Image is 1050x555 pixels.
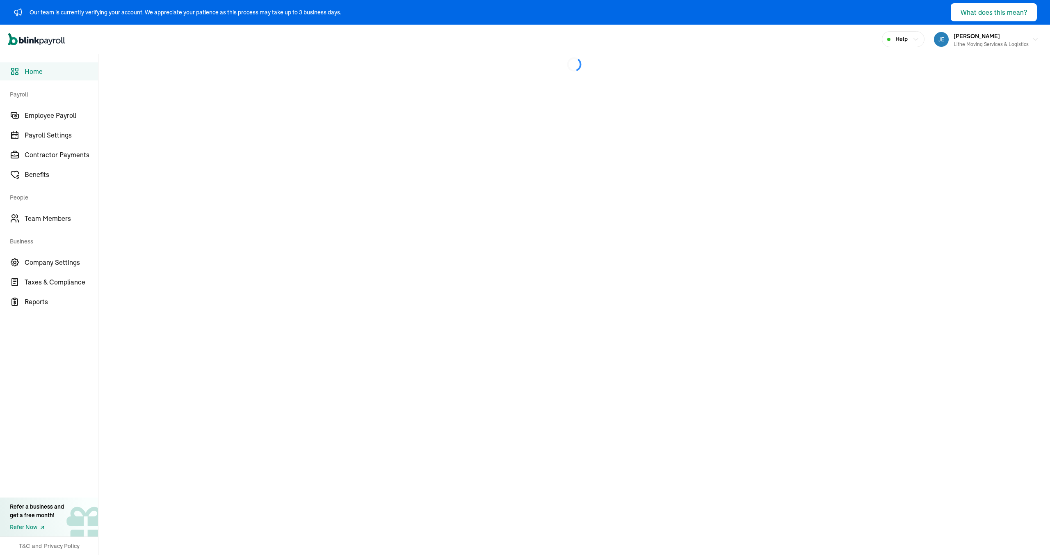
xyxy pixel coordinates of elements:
span: Home [25,67,98,76]
span: Privacy Policy [44,542,80,550]
span: Help [895,35,908,44]
span: Payroll [10,82,93,105]
div: What does this mean? [961,7,1027,17]
iframe: Chat Widget [1009,516,1050,555]
span: [PERSON_NAME] [954,32,1000,40]
span: Contractor Payments [25,150,98,160]
span: Benefits [25,170,98,179]
button: [PERSON_NAME]Lithe Moving Services & Logistics [931,29,1042,50]
span: Employee Payroll [25,110,98,120]
button: What does this mean? [951,3,1037,21]
div: Refer a business and get a free month! [10,502,64,520]
span: Business [10,229,93,252]
span: Company Settings [25,257,98,267]
nav: Global [8,28,65,51]
span: Payroll Settings [25,130,98,140]
a: Refer Now [10,523,64,532]
span: T&C [19,542,30,550]
span: Team Members [25,213,98,223]
span: People [10,185,93,208]
button: Help [882,31,924,47]
span: Reports [25,297,98,307]
div: Our team is currently verifying your account. We appreciate your patience as this process may tak... [30,8,341,17]
div: Lithe Moving Services & Logistics [954,41,1029,48]
span: Taxes & Compliance [25,277,98,287]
